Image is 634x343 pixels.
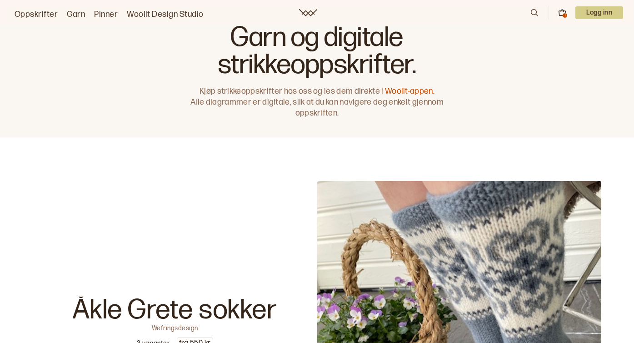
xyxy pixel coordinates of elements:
[73,297,277,324] p: Åkle Grete sokker
[385,86,434,96] a: Woolit-appen.
[575,6,623,19] button: User dropdown
[563,13,567,18] div: 1
[558,9,566,17] button: 1
[299,9,317,16] a: Woolit
[186,86,448,119] p: Kjøp strikkeoppskrifter hos oss og les dem direkte i Alle diagrammer er digitale, slik at du kan ...
[186,24,448,79] h1: Garn og digitale strikkeoppskrifter.
[15,8,58,21] a: Oppskrifter
[67,8,85,21] a: Garn
[127,8,204,21] a: Woolit Design Studio
[152,324,198,330] p: Wefringsdesign
[575,6,623,19] p: Logg inn
[94,8,118,21] a: Pinner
